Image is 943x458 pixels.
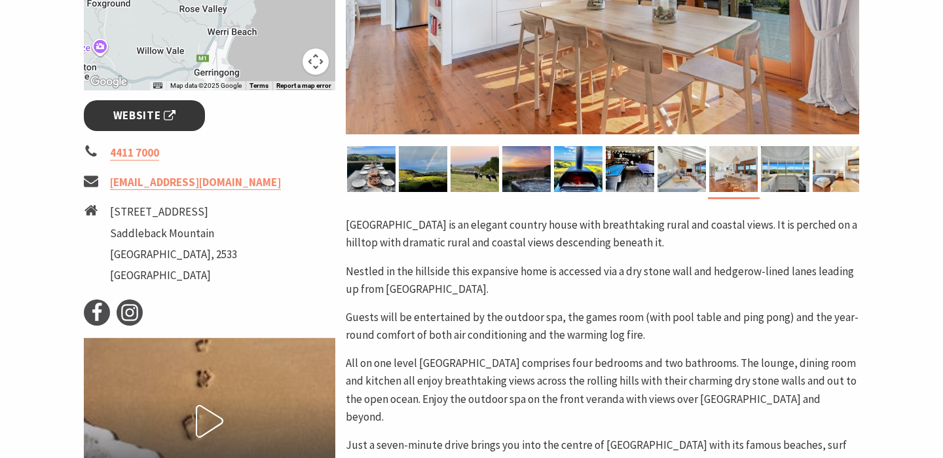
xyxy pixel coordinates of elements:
[110,246,237,263] li: [GEOGRAPHIC_DATA], 2533
[346,309,859,344] p: Guests will be entertained by the outdoor spa, the games room (with pool table and ping pong) and...
[346,216,859,252] p: [GEOGRAPHIC_DATA] is an elegant country house with breathtaking rural and coastal views. It is pe...
[399,146,447,192] img: rainbow view
[87,73,130,90] img: Google
[303,48,329,75] button: Map camera controls
[709,146,758,192] img: Dining room and kitchen
[84,100,205,131] a: Website
[346,263,859,298] p: Nestled in the hillside this expansive home is accessed via a dry stone wall and hedgerow-lined l...
[87,73,130,90] a: Open this area in Google Maps (opens a new window)
[657,146,706,192] img: lounge
[813,146,861,192] img: main bed
[451,146,499,192] img: cows
[170,82,242,89] span: Map data ©2025 Google
[502,146,551,192] img: The view from the deck at sunrise
[346,354,859,426] p: All on one level [GEOGRAPHIC_DATA] comprises four bedrooms and two bathrooms. The lounge, dining ...
[110,175,281,190] a: [EMAIL_ADDRESS][DOMAIN_NAME]
[347,146,396,192] img: lunch with a view
[113,107,176,124] span: Website
[110,145,159,161] a: 4411 7000
[606,146,654,192] img: games room
[153,81,162,90] button: Keyboard shortcuts
[110,203,237,221] li: [STREET_ADDRESS]
[110,225,237,242] li: Saddleback Mountain
[554,146,602,192] img: pizza oven
[276,82,331,90] a: Report a map error
[250,82,268,90] a: Terms (opens in new tab)
[110,267,237,284] li: [GEOGRAPHIC_DATA]
[761,146,809,192] img: kitchen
